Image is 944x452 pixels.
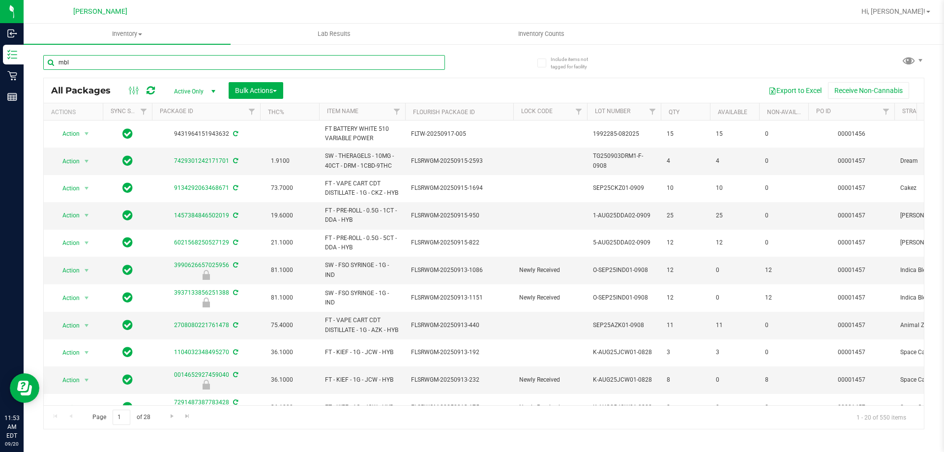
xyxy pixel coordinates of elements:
span: FT - VAPE CART CDT DISTILLATE - 1G - CKZ - HYB [325,179,399,198]
span: In Sync [122,318,133,332]
span: 8 [667,403,704,412]
span: 12 [765,266,802,275]
span: Action [54,319,80,332]
span: 10 [667,183,704,193]
span: Action [54,127,80,141]
inline-svg: Reports [7,92,17,102]
span: O-SEP25IND01-0908 [593,266,655,275]
a: 7291487387783428 [174,399,229,406]
span: Hi, [PERSON_NAME]! [861,7,925,15]
span: 73.7000 [266,181,298,195]
span: Sync from Compliance System [232,262,238,269]
iframe: Resource center [10,373,39,403]
inline-svg: Inbound [7,29,17,38]
a: 3937133856251388 [174,289,229,296]
span: FLTW-20250917-005 [411,129,507,139]
span: SW - FSO SYRINGE - 1G - IND [325,289,399,307]
span: All Packages [51,85,120,96]
div: Newly Received [150,270,262,280]
span: select [81,154,93,168]
span: 0 [716,403,753,412]
span: select [81,127,93,141]
a: 2708080221761478 [174,322,229,329]
a: Inventory Counts [438,24,645,44]
a: PO ID [816,108,831,115]
span: 0 [765,348,802,357]
inline-svg: Retail [7,71,17,81]
span: In Sync [122,127,133,141]
span: 8 [667,375,704,385]
span: Action [54,346,80,360]
span: Sync from Compliance System [232,184,238,191]
span: 12 [716,238,753,247]
span: Newly Received [519,293,581,302]
a: Qty [669,109,679,116]
span: FLSRWGM-20250915-1694 [411,183,507,193]
span: 36.1000 [266,400,298,415]
span: Sync from Compliance System [232,371,238,378]
span: SEP25AZK01-0908 [593,321,655,330]
span: FT - KIEF - 1G - JCW - HYB [325,348,399,357]
button: Export to Excel [762,82,828,99]
span: FLSRWGM-20250913-1151 [411,293,507,302]
span: In Sync [122,400,133,414]
span: FT - KIEF - 1G - JCW - HYB [325,403,399,412]
a: Lab Results [231,24,438,44]
span: K-AUG25JCW01-0828 [593,348,655,357]
span: Page of 28 [84,410,158,425]
span: 19.6000 [266,209,298,223]
a: Item Name [327,108,358,115]
span: Sync from Compliance System [232,157,238,164]
a: 00001457 [838,267,865,273]
span: 1.9100 [266,154,295,168]
a: 00001457 [838,157,865,164]
span: 0 [765,321,802,330]
span: 21.1000 [266,236,298,250]
a: Strain [902,108,922,115]
a: Lock Code [521,108,553,115]
span: In Sync [122,236,133,249]
a: 1104032348495270 [174,349,229,356]
span: 75.4000 [266,318,298,332]
a: Filter [244,103,260,120]
span: Sync from Compliance System [232,322,238,329]
a: Go to the last page [180,410,195,423]
span: select [81,373,93,387]
span: SW - FSO SYRINGE - 1G - IND [325,261,399,279]
span: Include items not tagged for facility [551,56,600,70]
a: Available [718,109,747,116]
span: FT - VAPE CART CDT DISTILLATE - 1G - AZK - HYB [325,316,399,334]
span: 5-AUG25DDA02-0909 [593,238,655,247]
button: Bulk Actions [229,82,283,99]
span: Sync from Compliance System [232,349,238,356]
span: select [81,236,93,250]
span: TG250903DRM1-F-0908 [593,151,655,170]
span: FT - PRE-ROLL - 0.5G - 5CT - DDA - HYB [325,234,399,252]
span: 1 - 20 of 550 items [849,410,914,424]
span: select [81,346,93,360]
span: select [81,291,93,305]
a: THC% [268,109,284,116]
p: 11:53 AM EDT [4,414,19,440]
span: 11 [716,321,753,330]
span: Action [54,264,80,277]
span: 25 [667,211,704,220]
button: Receive Non-Cannabis [828,82,909,99]
p: 09/20 [4,440,19,448]
span: 15 [716,129,753,139]
a: 00001457 [838,294,865,301]
span: SW - THERAGELS - 10MG - 40CT - DRM - 1CBD-9THC [325,151,399,170]
span: 1-AUG25DDA02-0909 [593,211,655,220]
span: Action [54,236,80,250]
span: FT - PRE-ROLL - 0.5G - 1CT - DDA - HYB [325,206,399,225]
span: FT - KIEF - 1G - JCW - HYB [325,375,399,385]
span: 0 [765,183,802,193]
a: Flourish Package ID [413,109,475,116]
a: 00001457 [838,322,865,329]
span: In Sync [122,345,133,359]
span: FLSRWGM-20250915-950 [411,211,507,220]
a: 00001456 [838,130,865,137]
span: 0 [765,238,802,247]
a: 7429301242171701 [174,157,229,164]
span: 4 [716,156,753,166]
